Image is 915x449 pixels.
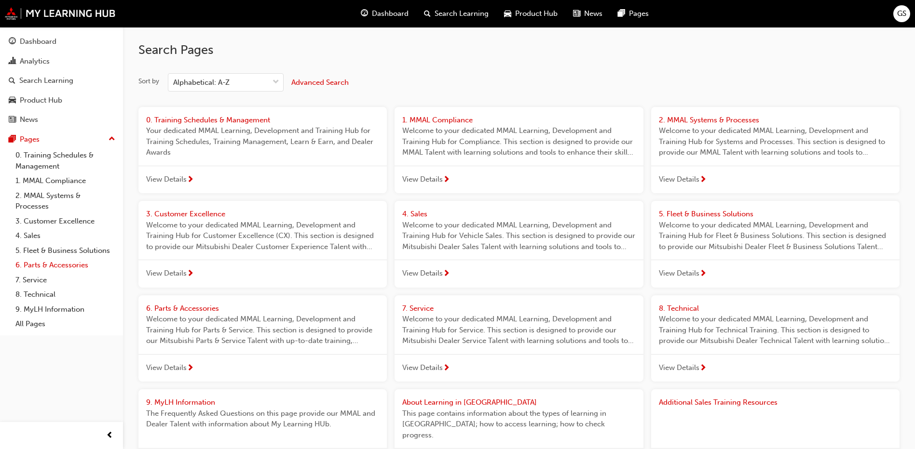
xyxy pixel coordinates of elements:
[291,73,349,92] button: Advanced Search
[4,33,119,51] a: Dashboard
[146,210,225,218] span: 3. Customer Excellence
[187,176,194,185] span: next-icon
[402,116,473,124] span: 1. MMAL Compliance
[109,133,115,145] span: up-icon
[402,408,635,441] span: This page contains information about the types of learning in [GEOGRAPHIC_DATA]; how to access le...
[504,8,511,20] span: car-icon
[146,116,270,124] span: 0. Training Schedules & Management
[402,220,635,252] span: Welcome to your dedicated MMAL Learning, Development and Training Hub for Vehicle Sales. This sec...
[12,228,119,243] a: 4. Sales
[402,362,443,373] span: View Details
[12,173,119,188] a: 1. MMAL Compliance
[146,362,187,373] span: View Details
[618,8,625,20] span: pages-icon
[651,107,900,194] a: 2. MMAL Systems & ProcessesWelcome to your dedicated MMAL Learning, Development and Training Hub ...
[402,210,427,218] span: 4. Sales
[20,95,62,106] div: Product Hub
[146,398,215,407] span: 9. MyLH Information
[659,125,892,158] span: Welcome to your dedicated MMAL Learning, Development and Training Hub for Systems and Processes. ...
[443,364,450,373] span: next-icon
[699,176,707,185] span: next-icon
[353,4,416,24] a: guage-iconDashboard
[435,8,489,19] span: Search Learning
[897,8,906,19] span: GS
[699,270,707,278] span: next-icon
[20,134,40,145] div: Pages
[573,8,580,20] span: news-icon
[146,408,379,430] span: The Frequently Asked Questions on this page provide our MMAL and Dealer Talent with information a...
[20,36,56,47] div: Dashboard
[4,92,119,109] a: Product Hub
[146,174,187,185] span: View Details
[565,4,610,24] a: news-iconNews
[395,295,643,382] a: 7. ServiceWelcome to your dedicated MMAL Learning, Development and Training Hub for Service. This...
[9,116,16,124] span: news-icon
[273,76,279,89] span: down-icon
[4,72,119,90] a: Search Learning
[4,131,119,148] button: Pages
[659,174,699,185] span: View Details
[9,96,16,105] span: car-icon
[9,135,16,144] span: pages-icon
[187,364,194,373] span: next-icon
[146,304,219,313] span: 6. Parts & Accessories
[395,107,643,194] a: 1. MMAL ComplianceWelcome to your dedicated MMAL Learning, Development and Training Hub for Compl...
[659,268,699,279] span: View Details
[20,56,50,67] div: Analytics
[651,201,900,288] a: 5. Fleet & Business SolutionsWelcome to your dedicated MMAL Learning, Development and Training Hu...
[12,243,119,258] a: 5. Fleet & Business Solutions
[659,398,778,407] span: Additional Sales Training Resources
[146,314,379,346] span: Welcome to your dedicated MMAL Learning, Development and Training Hub for Parts & Service. This s...
[138,42,900,58] h2: Search Pages
[291,78,349,87] span: Advanced Search
[12,317,119,331] a: All Pages
[496,4,565,24] a: car-iconProduct Hub
[402,268,443,279] span: View Details
[12,273,119,288] a: 7. Service
[12,188,119,214] a: 2. MMAL Systems & Processes
[659,210,753,218] span: 5. Fleet & Business Solutions
[402,125,635,158] span: Welcome to your dedicated MMAL Learning, Development and Training Hub for Compliance. This sectio...
[361,8,368,20] span: guage-icon
[893,5,910,22] button: GS
[173,77,230,88] div: Alphabetical: A-Z
[146,268,187,279] span: View Details
[12,302,119,317] a: 9. MyLH Information
[146,220,379,252] span: Welcome to your dedicated MMAL Learning, Development and Training Hub for Customer Excellence (CX...
[187,270,194,278] span: next-icon
[402,304,434,313] span: 7. Service
[629,8,649,19] span: Pages
[659,314,892,346] span: Welcome to your dedicated MMAL Learning, Development and Training Hub for Technical Training. Thi...
[4,111,119,129] a: News
[4,53,119,70] a: Analytics
[659,304,699,313] span: 8. Technical
[699,364,707,373] span: next-icon
[424,8,431,20] span: search-icon
[5,7,116,20] img: mmal
[138,107,387,194] a: 0. Training Schedules & ManagementYour dedicated MMAL Learning, Development and Training Hub for ...
[443,176,450,185] span: next-icon
[402,314,635,346] span: Welcome to your dedicated MMAL Learning, Development and Training Hub for Service. This section i...
[138,201,387,288] a: 3. Customer ExcellenceWelcome to your dedicated MMAL Learning, Development and Training Hub for C...
[4,31,119,131] button: DashboardAnalyticsSearch LearningProduct HubNews
[372,8,409,19] span: Dashboard
[20,114,38,125] div: News
[610,4,656,24] a: pages-iconPages
[146,125,379,158] span: Your dedicated MMAL Learning, Development and Training Hub for Training Schedules, Training Manag...
[416,4,496,24] a: search-iconSearch Learning
[9,57,16,66] span: chart-icon
[443,270,450,278] span: next-icon
[12,214,119,229] a: 3. Customer Excellence
[19,75,73,86] div: Search Learning
[402,174,443,185] span: View Details
[9,38,16,46] span: guage-icon
[659,116,759,124] span: 2. MMAL Systems & Processes
[659,220,892,252] span: Welcome to your dedicated MMAL Learning, Development and Training Hub for Fleet & Business Soluti...
[9,77,15,85] span: search-icon
[12,287,119,302] a: 8. Technical
[584,8,602,19] span: News
[659,362,699,373] span: View Details
[138,77,159,86] div: Sort by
